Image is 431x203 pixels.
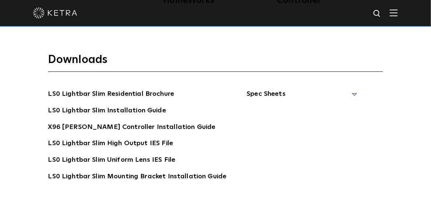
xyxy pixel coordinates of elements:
[48,53,383,72] h3: Downloads
[48,122,216,134] a: X96 [PERSON_NAME] Controller Installation Guide
[373,9,382,18] img: search icon
[48,155,176,167] a: LS0 Lightbar Slim Uniform Lens IES File
[48,138,173,150] a: LS0 Lightbar Slim High Output IES File
[48,89,174,101] a: LS0 Lightbar Slim Residential Brochure
[48,171,227,183] a: LS0 Lightbar Slim Mounting Bracket Installation Guide
[33,7,77,18] img: ketra-logo-2019-white
[247,89,357,105] span: Spec Sheets
[48,105,166,117] a: LS0 Lightbar Slim Installation Guide
[390,9,398,16] img: Hamburger%20Nav.svg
